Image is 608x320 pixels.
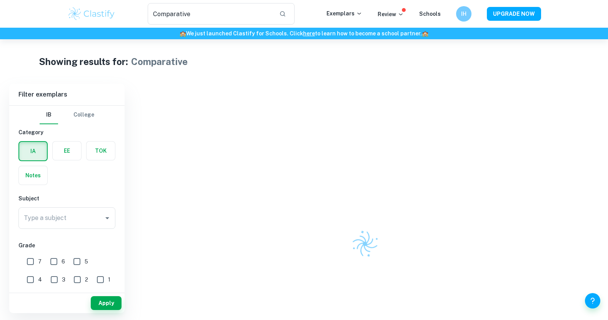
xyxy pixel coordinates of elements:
span: 4 [38,275,42,284]
span: 3 [62,275,65,284]
p: Review [378,10,404,18]
h6: Subject [18,194,115,203]
button: Notes [19,166,47,185]
a: here [303,30,315,37]
button: UPGRADE NOW [487,7,541,21]
h1: Showing results for: [39,55,128,68]
span: 2 [85,275,88,284]
button: College [73,106,94,124]
img: Clastify logo [67,6,116,22]
p: Exemplars [326,9,362,18]
h6: Category [18,128,115,137]
h6: Grade [18,241,115,250]
button: Apply [91,296,122,310]
input: Search for any exemplars... [148,3,273,25]
span: 7 [38,257,42,266]
span: 🏫 [422,30,428,37]
button: IB [40,106,58,124]
span: 6 [62,257,65,266]
button: IA [19,142,47,160]
span: 🏫 [180,30,186,37]
h6: Filter exemplars [9,84,125,105]
button: Help and Feedback [585,293,600,308]
span: 1 [108,275,110,284]
button: EE [53,142,81,160]
img: Clastify logo [347,226,383,262]
h6: IH [459,10,468,18]
h6: We just launched Clastify for Schools. Click to learn how to become a school partner. [2,29,606,38]
button: TOK [87,142,115,160]
span: 5 [85,257,88,266]
button: IH [456,6,471,22]
a: Schools [419,11,441,17]
button: Open [102,213,113,223]
h1: Comparative [131,55,188,68]
div: Filter type choice [40,106,94,124]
